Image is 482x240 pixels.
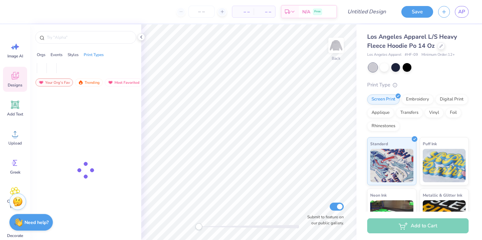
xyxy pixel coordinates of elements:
span: Free [314,9,321,14]
div: Most Favorited [105,78,143,86]
div: Digital Print [435,94,468,104]
div: Events [51,52,63,58]
img: Back [329,39,343,52]
div: Orgs [37,52,46,58]
img: most_fav.gif [108,80,113,85]
div: Applique [367,108,394,118]
input: – – [188,6,215,18]
span: Minimum Order: 12 + [421,52,455,58]
span: N/A [302,8,310,15]
div: Screen Print [367,94,400,104]
span: Los Angeles Apparel L/S Heavy Fleece Hoodie Po 14 Oz [367,33,457,50]
img: Puff Ink [423,149,466,182]
img: trending.gif [78,80,83,85]
div: Print Types [84,52,104,58]
span: Add Text [7,111,23,117]
img: most_fav.gif [38,80,44,85]
span: Los Angeles Apparel [367,52,401,58]
div: Styles [68,52,79,58]
span: # HF-09 [405,52,418,58]
div: Rhinestones [367,121,400,131]
span: – – [258,8,271,15]
div: Transfers [396,108,423,118]
button: Save [401,6,433,18]
img: Neon Ink [370,200,413,234]
div: Embroidery [402,94,433,104]
span: Image AI [7,53,23,59]
div: Foil [446,108,461,118]
div: Accessibility label [195,223,202,230]
strong: Need help? [24,219,49,226]
div: Vinyl [425,108,444,118]
span: Puff Ink [423,140,437,147]
span: Standard [370,140,388,147]
span: Clipart & logos [4,199,26,209]
span: Upload [8,141,22,146]
span: Greek [10,170,20,175]
span: Metallic & Glitter Ink [423,192,462,199]
span: Decorate [7,233,23,238]
div: Your Org's Fav [35,78,73,86]
span: – – [236,8,250,15]
span: AP [458,8,465,16]
label: Submit to feature on our public gallery. [304,214,344,226]
input: Try "Alpha" [46,34,132,41]
img: Metallic & Glitter Ink [423,200,466,234]
div: Trending [75,78,103,86]
span: Designs [8,82,22,88]
div: Print Type [367,81,469,89]
img: Standard [370,149,413,182]
div: Back [332,55,340,61]
input: Untitled Design [342,5,391,18]
span: Neon Ink [370,192,387,199]
a: AP [455,6,469,18]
